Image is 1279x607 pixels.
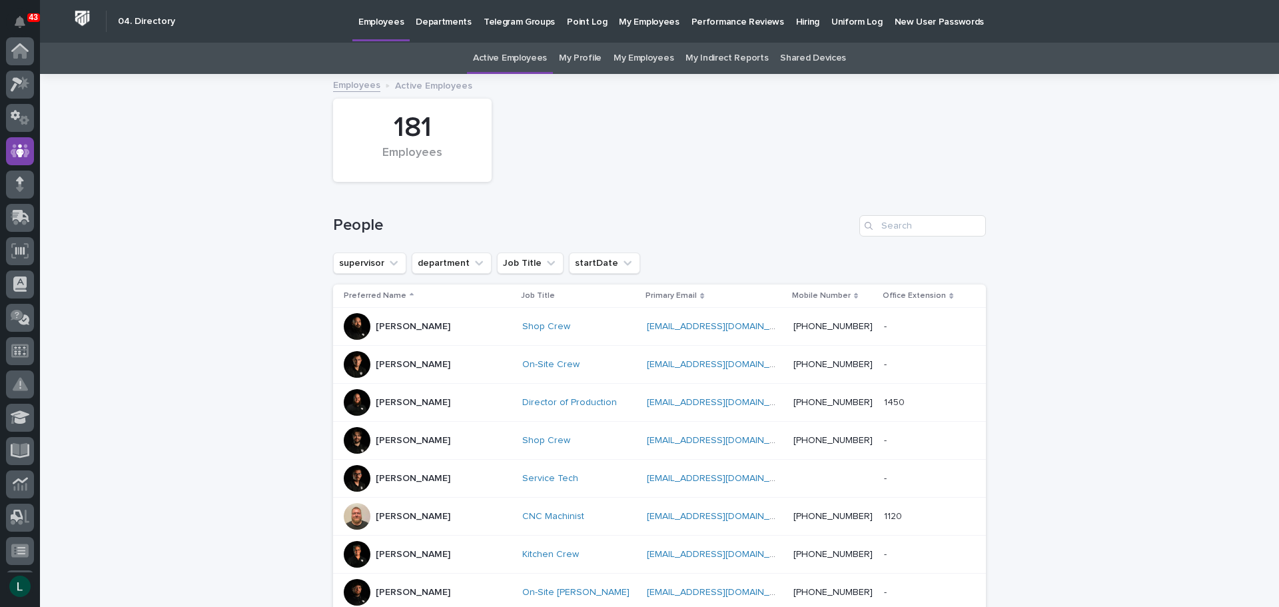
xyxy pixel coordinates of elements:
a: On-Site [PERSON_NAME] [522,587,630,598]
tr: [PERSON_NAME]Service Tech [EMAIL_ADDRESS][DOMAIN_NAME] -- [333,460,986,498]
a: [PHONE_NUMBER] [793,322,873,331]
a: [PHONE_NUMBER] [793,512,873,521]
button: users-avatar [6,572,34,600]
input: Search [859,215,986,237]
div: Notifications43 [17,16,34,37]
button: Job Title [497,253,564,274]
tr: [PERSON_NAME]Kitchen Crew [EMAIL_ADDRESS][DOMAIN_NAME] [PHONE_NUMBER]-- [333,536,986,574]
p: - [884,470,889,484]
a: [EMAIL_ADDRESS][DOMAIN_NAME] [647,398,797,407]
a: Employees [333,77,380,92]
a: My Employees [614,43,673,74]
a: [PHONE_NUMBER] [793,550,873,559]
a: [PHONE_NUMBER] [793,588,873,597]
p: [PERSON_NAME] [376,549,450,560]
p: [PERSON_NAME] [376,359,450,370]
div: Employees [356,146,469,174]
p: [PERSON_NAME] [376,321,450,332]
a: [EMAIL_ADDRESS][DOMAIN_NAME] [647,436,797,445]
p: - [884,546,889,560]
a: [EMAIL_ADDRESS][DOMAIN_NAME] [647,360,797,369]
a: CNC Machinist [522,511,584,522]
p: Mobile Number [792,289,851,303]
p: Job Title [521,289,555,303]
p: 43 [29,13,38,22]
a: Service Tech [522,473,578,484]
a: [EMAIL_ADDRESS][DOMAIN_NAME] [647,474,797,483]
p: Primary Email [645,289,697,303]
a: [EMAIL_ADDRESS][DOMAIN_NAME] [647,588,797,597]
a: [EMAIL_ADDRESS][DOMAIN_NAME] [647,550,797,559]
p: Office Extension [883,289,946,303]
button: Notifications [6,8,34,36]
p: - [884,356,889,370]
p: [PERSON_NAME] [376,511,450,522]
p: [PERSON_NAME] [376,435,450,446]
p: [PERSON_NAME] [376,397,450,408]
a: [PHONE_NUMBER] [793,398,873,407]
a: [EMAIL_ADDRESS][DOMAIN_NAME] [647,322,797,331]
p: Active Employees [395,77,472,92]
a: Shop Crew [522,321,570,332]
a: Director of Production [522,397,617,408]
a: Active Employees [473,43,547,74]
tr: [PERSON_NAME]CNC Machinist [EMAIL_ADDRESS][DOMAIN_NAME] [PHONE_NUMBER]11201120 [333,498,986,536]
tr: [PERSON_NAME]On-Site Crew [EMAIL_ADDRESS][DOMAIN_NAME] [PHONE_NUMBER]-- [333,346,986,384]
h2: 04. Directory [118,16,175,27]
a: [EMAIL_ADDRESS][DOMAIN_NAME] [647,512,797,521]
a: [PHONE_NUMBER] [793,436,873,445]
p: - [884,584,889,598]
a: My Indirect Reports [685,43,768,74]
a: My Profile [559,43,602,74]
p: Preferred Name [344,289,406,303]
tr: [PERSON_NAME]Shop Crew [EMAIL_ADDRESS][DOMAIN_NAME] [PHONE_NUMBER]-- [333,308,986,346]
tr: [PERSON_NAME]Shop Crew [EMAIL_ADDRESS][DOMAIN_NAME] [PHONE_NUMBER]-- [333,422,986,460]
p: [PERSON_NAME] [376,473,450,484]
img: Workspace Logo [70,6,95,31]
p: [PERSON_NAME] [376,587,450,598]
h1: People [333,216,854,235]
a: [PHONE_NUMBER] [793,360,873,369]
button: startDate [569,253,640,274]
a: Shop Crew [522,435,570,446]
p: - [884,318,889,332]
a: Kitchen Crew [522,549,579,560]
a: Shared Devices [780,43,846,74]
div: 181 [356,111,469,145]
a: On-Site Crew [522,359,580,370]
p: 1120 [884,508,905,522]
button: supervisor [333,253,406,274]
tr: [PERSON_NAME]Director of Production [EMAIL_ADDRESS][DOMAIN_NAME] [PHONE_NUMBER]14501450 [333,384,986,422]
p: - [884,432,889,446]
button: department [412,253,492,274]
p: 1450 [884,394,907,408]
